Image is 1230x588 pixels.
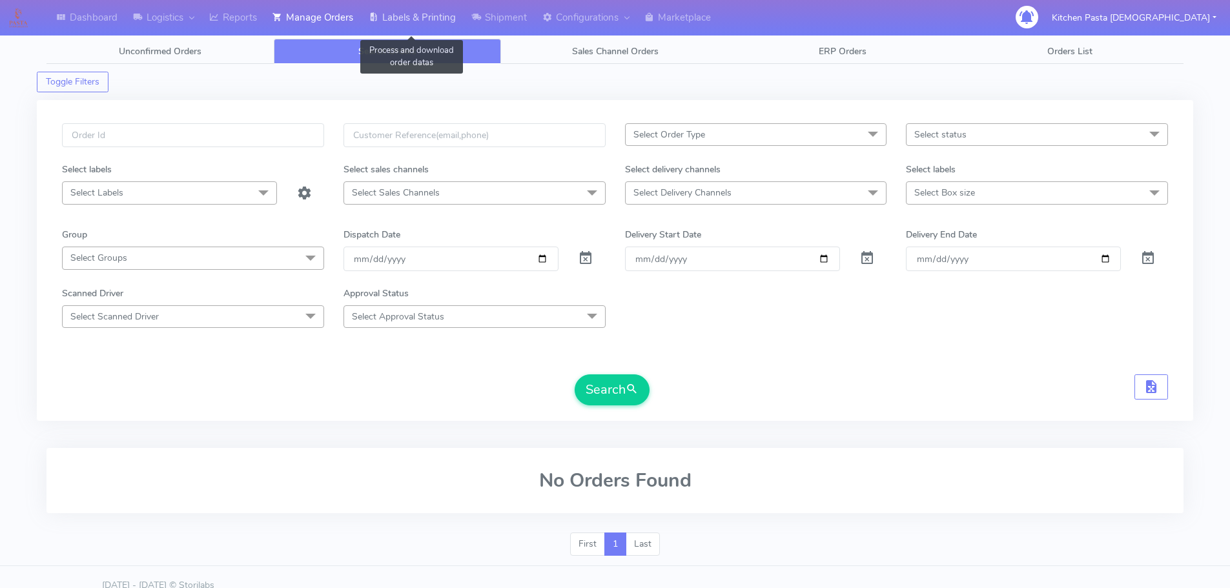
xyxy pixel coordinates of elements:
span: ERP Orders [819,45,866,57]
span: Select Delivery Channels [633,187,732,199]
button: Toggle Filters [37,72,108,92]
label: Approval Status [343,287,409,300]
span: Select Sales Channels [352,187,440,199]
input: Customer Reference(email,phone) [343,123,606,147]
span: Search Orders [358,45,416,57]
span: Select Box size [914,187,975,199]
span: Select Groups [70,252,127,264]
label: Select delivery channels [625,163,721,176]
label: Group [62,228,87,241]
input: Order Id [62,123,324,147]
label: Delivery Start Date [625,228,701,241]
label: Dispatch Date [343,228,400,241]
button: Kitchen Pasta [DEMOGRAPHIC_DATA] [1042,5,1226,31]
label: Select sales channels [343,163,429,176]
span: Sales Channel Orders [572,45,659,57]
a: 1 [604,532,626,556]
ul: Tabs [46,39,1184,64]
h2: No Orders Found [62,470,1168,491]
span: Select Scanned Driver [70,310,159,323]
label: Scanned Driver [62,287,123,300]
button: Search [575,374,650,405]
span: Orders List [1047,45,1092,57]
label: Select labels [62,163,112,176]
label: Delivery End Date [906,228,977,241]
span: Select Order Type [633,128,705,141]
label: Select labels [906,163,956,176]
span: Select status [914,128,967,141]
span: Select Labels [70,187,123,199]
span: Select Approval Status [352,310,444,323]
span: Unconfirmed Orders [119,45,201,57]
